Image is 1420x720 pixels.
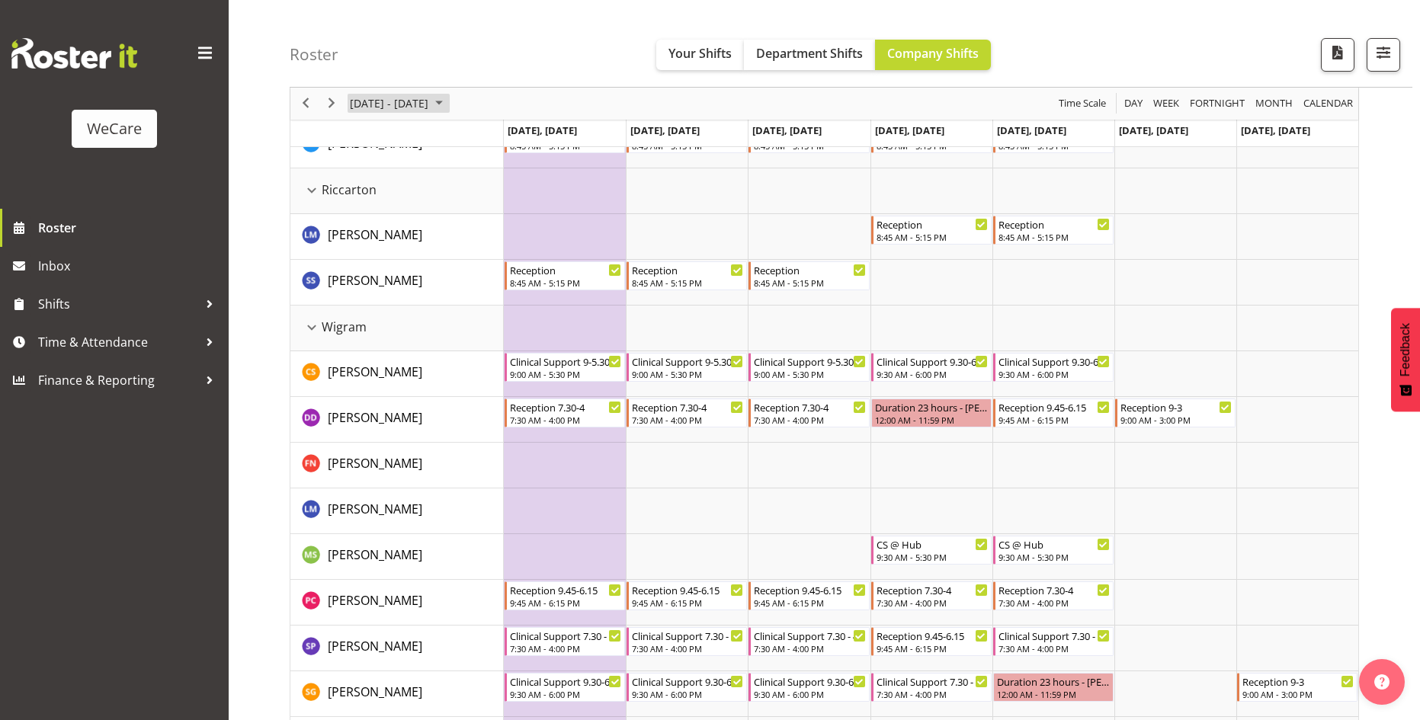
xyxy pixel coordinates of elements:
span: [PERSON_NAME] [328,501,422,517]
span: Feedback [1399,323,1412,376]
span: [PERSON_NAME] [328,135,422,152]
div: Savanna Samson"s event - Reception Begin From Monday, November 3, 2025 at 8:45:00 AM GMT+13:00 En... [505,261,625,290]
span: Inbox [38,254,221,277]
div: previous period [293,88,319,120]
span: Fortnight [1188,94,1246,114]
div: Clinical Support 7.30 - 4 [510,628,621,643]
div: Duration 23 hours - [PERSON_NAME] [997,674,1110,689]
span: [DATE], [DATE] [1241,123,1310,137]
div: Reception [998,216,1110,232]
div: Clinical Support 9-5.30 [754,354,865,369]
div: Clinical Support 9.30-6 [510,674,621,689]
div: 8:45 AM - 5:15 PM [632,277,743,289]
button: Timeline Month [1253,94,1296,114]
div: 8:45 AM - 5:15 PM [510,277,621,289]
img: Rosterit website logo [11,38,137,69]
div: Penny Clyne-Moffat"s event - Reception 9.45-6.15 Begin From Tuesday, November 4, 2025 at 9:45:00 ... [627,581,747,610]
div: WeCare [87,117,142,140]
div: 8:45 AM - 5:15 PM [998,231,1110,243]
div: CS @ Hub [877,536,988,552]
div: Duration 23 hours - [PERSON_NAME] [875,399,988,414]
span: [PERSON_NAME] [328,683,422,700]
a: [PERSON_NAME] [328,546,422,564]
div: Catherine Stewart"s event - Clinical Support 9-5.30 Begin From Wednesday, November 5, 2025 at 9:0... [748,353,869,382]
span: Your Shifts [668,45,732,62]
a: [PERSON_NAME] [328,408,422,427]
div: Reception 7.30-4 [632,399,743,414]
a: [PERSON_NAME] [328,683,422,701]
span: Month [1254,94,1294,114]
a: [PERSON_NAME] [328,226,422,244]
span: [PERSON_NAME] [328,592,422,609]
div: Reception 9.45-6.15 [754,582,865,597]
div: 9:45 AM - 6:15 PM [632,597,743,609]
button: Your Shifts [656,40,744,70]
td: Firdous Naqvi resource [290,443,504,488]
div: 7:30 AM - 4:00 PM [754,642,865,654]
div: 9:00 AM - 3:00 PM [1120,414,1232,426]
td: Sanjita Gurung resource [290,671,504,717]
div: Catherine Stewart"s event - Clinical Support 9-5.30 Begin From Tuesday, November 4, 2025 at 9:00:... [627,353,747,382]
span: [PERSON_NAME] [328,272,422,289]
div: Clinical Support 9-5.30 [632,354,743,369]
div: Reception 7.30-4 [877,582,988,597]
span: [DATE], [DATE] [875,123,944,137]
div: Reception 9.45-6.15 [510,582,621,597]
div: 7:30 AM - 4:00 PM [510,642,621,654]
div: Sabnam Pun"s event - Clinical Support 7.30 - 4 Begin From Wednesday, November 5, 2025 at 7:30:00 ... [748,627,869,656]
span: Riccarton [322,181,377,199]
div: 7:30 AM - 4:00 PM [877,688,988,700]
div: 9:45 AM - 6:15 PM [754,597,865,609]
div: 9:00 AM - 5:30 PM [632,368,743,380]
td: Penny Clyne-Moffat resource [290,580,504,626]
div: next period [319,88,345,120]
td: Lainie Montgomery resource [290,488,504,534]
div: Reception 7.30-4 [510,399,621,414]
span: calendar [1302,94,1354,114]
button: Timeline Day [1122,94,1146,114]
div: Reception [632,262,743,277]
a: [PERSON_NAME] [328,500,422,518]
button: November 2025 [348,94,450,114]
div: 8:45 AM - 5:15 PM [877,231,988,243]
div: 7:30 AM - 4:00 PM [632,414,743,426]
div: Clinical Support 9.30-6 [754,674,865,689]
div: 9:30 AM - 6:00 PM [510,688,621,700]
div: Clinical Support 7.30 - 4 [754,628,865,643]
div: 9:45 AM - 6:15 PM [510,597,621,609]
div: Sabnam Pun"s event - Clinical Support 7.30 - 4 Begin From Tuesday, November 4, 2025 at 7:30:00 AM... [627,627,747,656]
span: [PERSON_NAME] [328,546,422,563]
h4: Roster [290,46,338,63]
div: Sanjita Gurung"s event - Duration 23 hours - Sanjita Gurung Begin From Friday, November 7, 2025 a... [993,673,1114,702]
div: 9:30 AM - 5:30 PM [877,551,988,563]
div: Clinical Support 9.30-6 [998,354,1110,369]
span: [PERSON_NAME] [328,409,422,426]
div: Catherine Stewart"s event - Clinical Support 9.30-6 Begin From Friday, November 7, 2025 at 9:30:0... [993,353,1114,382]
div: Clinical Support 9-5.30 [510,354,621,369]
button: Timeline Week [1151,94,1182,114]
span: [DATE], [DATE] [997,123,1066,137]
div: Demi Dumitrean"s event - Reception 7.30-4 Begin From Monday, November 3, 2025 at 7:30:00 AM GMT+1... [505,398,625,427]
div: 9:30 AM - 6:00 PM [998,368,1110,380]
div: 7:30 AM - 4:00 PM [754,414,865,426]
span: [DATE], [DATE] [508,123,577,137]
span: Finance & Reporting [38,369,198,392]
button: Department Shifts [744,40,875,70]
div: Reception 9.45-6.15 [877,628,988,643]
span: Day [1123,94,1144,114]
div: Sanjita Gurung"s event - Clinical Support 9.30-6 Begin From Monday, November 3, 2025 at 9:30:00 A... [505,673,625,702]
div: 9:30 AM - 6:00 PM [754,688,865,700]
div: Sabnam Pun"s event - Reception 9.45-6.15 Begin From Thursday, November 6, 2025 at 9:45:00 AM GMT+... [871,627,992,656]
div: Mehreen Sardar"s event - CS @ Hub Begin From Friday, November 7, 2025 at 9:30:00 AM GMT+13:00 End... [993,536,1114,565]
span: Department Shifts [756,45,863,62]
div: Sanjita Gurung"s event - Reception 9-3 Begin From Sunday, November 9, 2025 at 9:00:00 AM GMT+13:0... [1237,673,1357,702]
div: Sanjita Gurung"s event - Clinical Support 9.30-6 Begin From Wednesday, November 5, 2025 at 9:30:0... [748,673,869,702]
div: Clinical Support 7.30 - 4 [632,628,743,643]
div: Clinical Support 9.30-6 [877,354,988,369]
div: 7:30 AM - 4:00 PM [632,642,743,654]
div: Clinical Support 7.30 - 4 [877,674,988,689]
div: Lainie Montgomery"s event - Reception Begin From Thursday, November 6, 2025 at 8:45:00 AM GMT+13:... [871,216,992,245]
div: 9:00 AM - 5:30 PM [754,368,865,380]
div: Clinical Support 9.30-6 [632,674,743,689]
span: Roster [38,216,221,239]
